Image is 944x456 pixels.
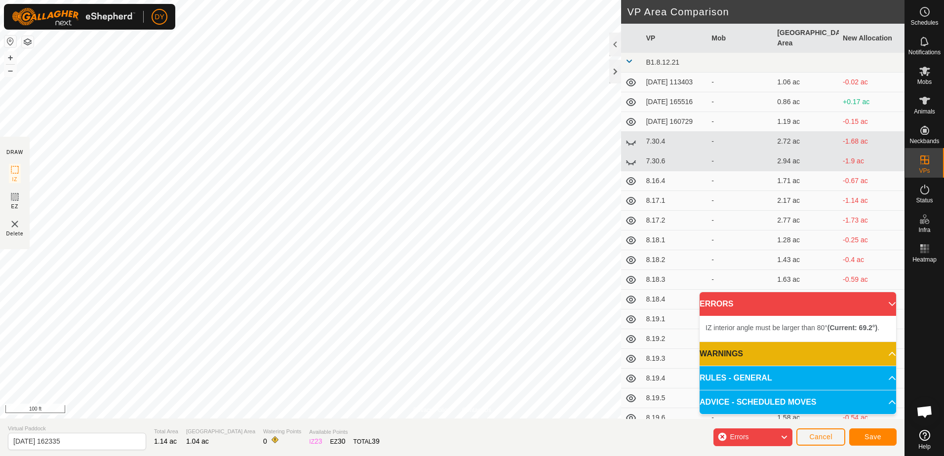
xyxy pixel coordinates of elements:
[773,211,839,230] td: 2.77 ac
[773,408,839,428] td: 1.58 ac
[796,428,845,446] button: Cancel
[918,227,930,233] span: Infra
[839,211,905,230] td: -1.73 ac
[839,290,905,309] td: -0.77 ac
[773,92,839,112] td: 0.86 ac
[839,191,905,211] td: -1.14 ac
[700,342,896,366] p-accordion-header: WARNINGS
[908,49,941,55] span: Notifications
[865,433,881,441] span: Save
[642,132,708,152] td: 7.30.4
[700,298,733,310] span: ERRORS
[849,428,897,446] button: Save
[909,138,939,144] span: Neckbands
[186,427,255,436] span: [GEOGRAPHIC_DATA] Area
[711,77,769,87] div: -
[711,255,769,265] div: -
[22,36,34,48] button: Map Layers
[642,24,708,53] th: VP
[642,73,708,92] td: [DATE] 113403
[839,112,905,132] td: -0.15 ac
[839,24,905,53] th: New Allocation
[827,324,877,332] b: (Current: 69.2°)
[839,408,905,428] td: -0.54 ac
[642,270,708,290] td: 8.18.3
[413,406,450,415] a: Privacy Policy
[642,329,708,349] td: 8.19.2
[711,136,769,147] div: -
[773,230,839,250] td: 1.28 ac
[711,413,769,423] div: -
[708,24,773,53] th: Mob
[12,8,135,26] img: Gallagher Logo
[642,92,708,112] td: [DATE] 165516
[839,250,905,270] td: -0.4 ac
[916,197,933,203] span: Status
[155,12,164,22] span: DY
[700,366,896,390] p-accordion-header: RULES - GENERAL
[809,433,832,441] span: Cancel
[700,316,896,342] p-accordion-content: ERRORS
[839,132,905,152] td: -1.68 ac
[711,97,769,107] div: -
[642,349,708,369] td: 8.19.3
[773,290,839,309] td: 1.8 ac
[4,65,16,76] button: –
[839,230,905,250] td: -0.25 ac
[730,433,748,441] span: Errors
[700,348,743,360] span: WARNINGS
[773,24,839,53] th: [GEOGRAPHIC_DATA] Area
[839,171,905,191] td: -0.67 ac
[773,132,839,152] td: 2.72 ac
[642,191,708,211] td: 8.17.1
[919,168,930,174] span: VPs
[642,112,708,132] td: [DATE] 160729
[186,437,209,445] span: 1.04 ac
[646,58,679,66] span: B1.8.12.21
[4,36,16,47] button: Reset Map
[773,73,839,92] td: 1.06 ac
[330,436,346,447] div: EZ
[905,426,944,454] a: Help
[839,92,905,112] td: +0.17 ac
[914,109,935,114] span: Animals
[11,203,19,210] span: EZ
[642,290,708,309] td: 8.18.4
[642,309,708,329] td: 8.19.1
[918,444,931,450] span: Help
[912,257,937,263] span: Heatmap
[642,388,708,408] td: 8.19.5
[642,152,708,171] td: 7.30.6
[839,152,905,171] td: -1.9 ac
[372,437,380,445] span: 39
[773,171,839,191] td: 1.71 ac
[263,427,301,436] span: Watering Points
[12,176,18,183] span: IZ
[154,437,177,445] span: 1.14 ac
[154,427,178,436] span: Total Area
[263,437,267,445] span: 0
[773,270,839,290] td: 1.63 ac
[711,235,769,245] div: -
[309,436,322,447] div: IZ
[910,397,940,426] a: Open chat
[711,274,769,285] div: -
[910,20,938,26] span: Schedules
[9,218,21,230] img: VP
[700,372,772,384] span: RULES - GENERAL
[773,191,839,211] td: 2.17 ac
[917,79,932,85] span: Mobs
[338,437,346,445] span: 30
[642,230,708,250] td: 8.18.1
[700,390,896,414] p-accordion-header: ADVICE - SCHEDULED MOVES
[462,406,491,415] a: Contact Us
[642,171,708,191] td: 8.16.4
[627,6,905,18] h2: VP Area Comparison
[839,73,905,92] td: -0.02 ac
[839,270,905,290] td: -0.59 ac
[642,369,708,388] td: 8.19.4
[711,116,769,127] div: -
[354,436,380,447] div: TOTAL
[773,112,839,132] td: 1.19 ac
[4,52,16,64] button: +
